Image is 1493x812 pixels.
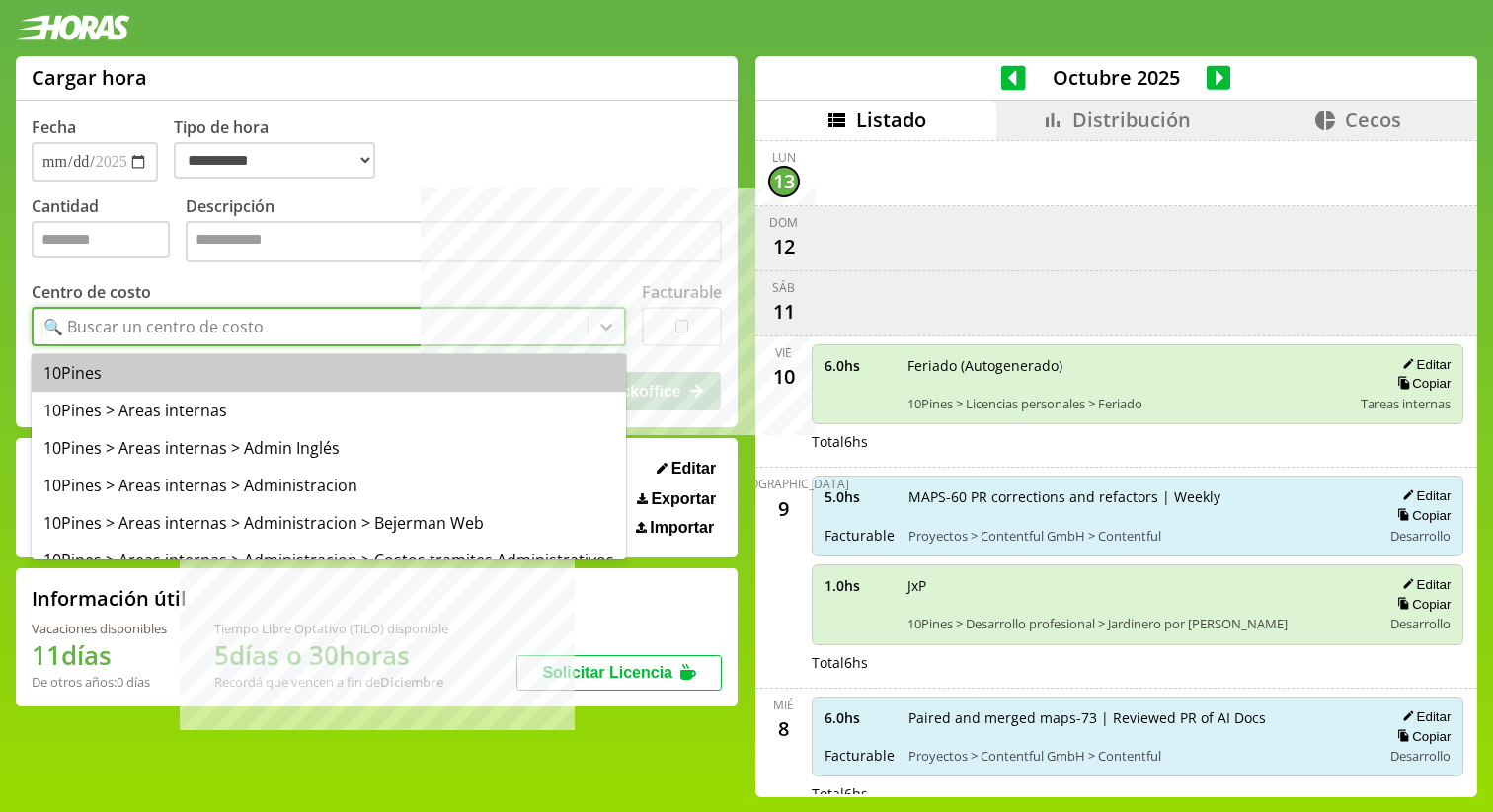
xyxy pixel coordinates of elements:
span: Exportar [651,490,716,508]
h1: Cargar hora [32,64,147,91]
button: Exportar [631,489,722,509]
div: 8 [768,713,800,745]
span: Octubre 2025 [1026,64,1207,91]
button: Copiar [1391,596,1451,613]
span: Facturable [825,746,895,765]
div: lun [772,149,796,166]
div: Total 6 hs [812,653,1464,672]
button: Editar [1396,576,1451,593]
label: Descripción [186,195,722,267]
div: scrollable content [755,140,1477,794]
span: 6.0 hs [825,356,894,375]
div: 10Pines > Areas internas > Admin Inglés [32,429,626,467]
select: Tipo de hora [174,142,375,179]
span: Solicitar Licencia [542,664,672,681]
button: Copiar [1391,507,1451,524]
b: Diciembre [380,673,443,691]
h2: Información útil [32,585,187,612]
button: Copiar [1391,375,1451,392]
div: mié [773,697,794,713]
span: Cecos [1345,107,1401,133]
span: JxP [907,576,1369,595]
div: vie [775,344,792,361]
div: 10Pines > Areas internas > Administracion > Bejerman Web [32,504,626,542]
span: Desarrollo [1390,747,1451,765]
span: 10Pines > Desarrollo profesional > Jardinero por [PERSON_NAME] [907,615,1369,632]
button: Editar [1396,708,1451,725]
label: Cantidad [32,195,186,267]
img: logotipo [16,15,130,40]
div: Total 6 hs [812,784,1464,803]
span: Importar [650,519,714,537]
div: Vacaciones disponibles [32,620,167,637]
span: Desarrollo [1390,615,1451,632]
button: Editar [1396,356,1451,373]
span: 6.0 hs [825,708,895,727]
span: 5.0 hs [825,487,895,506]
input: Cantidad [32,221,170,258]
div: 10Pines > Areas internas > Administracion > Costos tramites Administrativos [32,542,626,579]
div: Tiempo Libre Optativo (TiLO) disponible [214,620,448,637]
div: Recordá que vencen a fin de [214,673,448,691]
div: [DEMOGRAPHIC_DATA] [719,476,849,492]
div: De otros años: 0 días [32,673,167,691]
div: 10Pines [32,354,626,392]
button: Copiar [1391,728,1451,745]
span: 10Pines > Licencias personales > Feriado [907,395,1348,412]
span: 1.0 hs [825,576,894,595]
button: Editar [651,459,722,479]
h1: 5 días o 30 horas [214,637,448,673]
label: Facturable [642,281,722,303]
label: Fecha [32,116,76,138]
div: 9 [768,492,800,524]
span: Proyectos > Contentful GmbH > Contentful [908,747,1369,765]
span: MAPS-60 PR corrections and refactors | Weekly [908,487,1369,506]
span: Listado [856,107,926,133]
span: Tareas internas [1361,395,1451,412]
span: Paired and merged maps-73 | Reviewed PR of AI Docs [908,708,1369,727]
label: Centro de costo [32,281,151,303]
button: Solicitar Licencia [516,655,722,691]
div: 11 [768,296,800,328]
div: 13 [768,166,800,197]
div: 10Pines > Areas internas > Administracion [32,467,626,504]
button: Editar [1396,487,1451,504]
textarea: Descripción [186,221,722,262]
span: Editar [671,460,716,478]
h1: 11 días [32,637,167,673]
div: 10Pines > Areas internas [32,392,626,429]
div: Total 6 hs [812,432,1464,451]
div: sáb [772,279,795,296]
div: 10 [768,361,800,393]
span: Desarrollo [1390,527,1451,545]
div: dom [769,214,798,231]
span: Feriado (Autogenerado) [907,356,1348,375]
span: Distribución [1072,107,1191,133]
label: Tipo de hora [174,116,391,182]
div: 12 [768,231,800,262]
div: 🔍 Buscar un centro de costo [43,316,264,337]
span: Proyectos > Contentful GmbH > Contentful [908,527,1369,545]
span: Facturable [825,526,895,545]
